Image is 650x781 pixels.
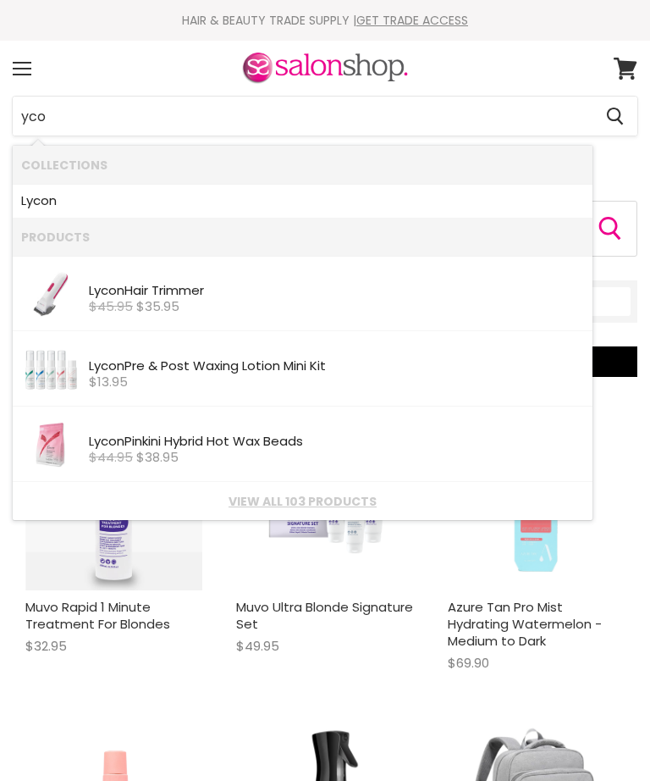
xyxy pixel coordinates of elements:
form: Product [12,96,638,136]
a: Muvo Rapid 1 Minute Treatment For Blondes [25,598,170,633]
button: Search [597,215,624,242]
li: Products: Lycon Pre & Post Waxing Lotion Mini Kit [13,331,592,407]
img: Trimmer_Accessories_WEB_200x.jpg [21,264,80,324]
a: L [21,188,584,213]
li: Products: Lycon Pinkini Hybrid Hot Wax Beads [13,407,592,482]
li: Products [13,218,592,256]
li: Products: Lycon Hair Trimmer [13,256,592,331]
span: $38.95 [136,448,179,466]
s: $45.95 [89,297,133,315]
div: L Hair Trimmer [89,284,584,301]
a: Muvo Ultra Blonde Signature Set [236,598,413,633]
a: Azure Tan Pro Mist Hydrating Watermelon - Medium to Dark [448,598,602,649]
span: $49.95 [236,637,279,655]
div: L Pre & Post Waxing Lotion Mini Kit [89,359,584,376]
b: ycon [26,191,57,209]
input: Search [13,97,592,136]
div: L Pinkini Hybrid Hot Wax Beads [89,435,584,451]
b: ycon [94,281,124,299]
span: $69.90 [448,654,489,672]
li: Collections: Lycon [13,184,592,218]
li: Collections [13,146,592,184]
li: View All [13,482,592,520]
span: $13.95 [89,373,128,390]
img: beads_06066b9a-7947-43f6-a2c4-92edd7b06715.webp [21,415,80,474]
a: View all 103 products [21,495,584,508]
button: Search [592,97,637,136]
a: GET TRADE ACCESS [356,12,468,29]
s: $44.95 [89,448,133,466]
span: $35.95 [136,297,179,315]
img: Untitleddesign_328.webp [21,340,80,399]
b: ycon [94,432,124,450]
span: $32.95 [25,637,67,655]
b: ycon [94,357,124,374]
